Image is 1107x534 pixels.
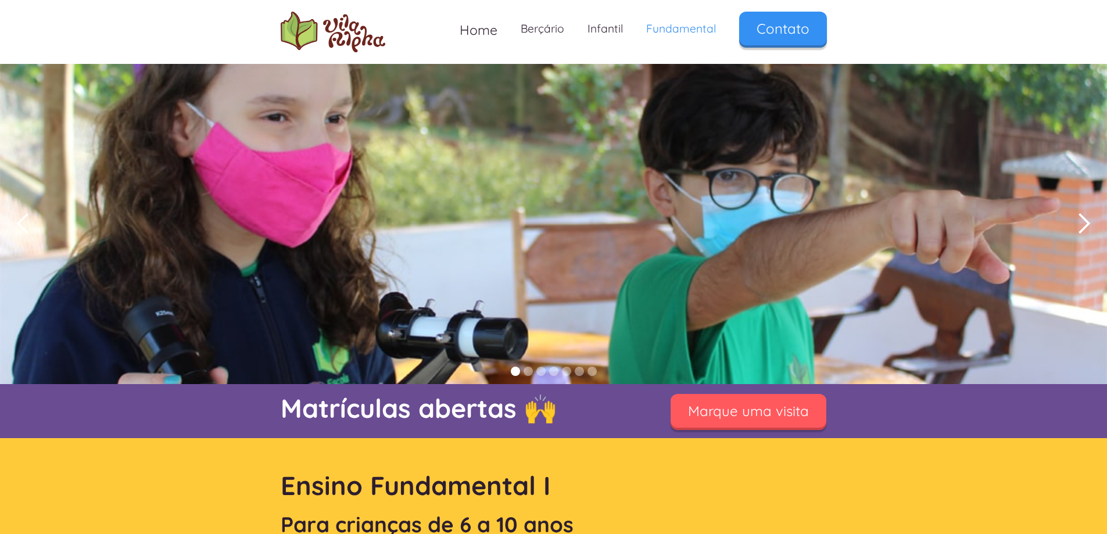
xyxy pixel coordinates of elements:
[562,367,571,376] div: Show slide 5 of 7
[536,367,546,376] div: Show slide 3 of 7
[511,367,520,376] div: Show slide 1 of 7
[549,367,558,376] div: Show slide 4 of 7
[635,12,728,46] a: Fundamental
[281,12,385,52] img: logo Escola Vila Alpha
[587,367,597,376] div: Show slide 7 of 7
[281,467,827,504] h1: Ensino Fundamental I
[671,394,826,428] a: Marque uma visita
[739,12,827,45] a: Contato
[575,367,584,376] div: Show slide 6 of 7
[1061,64,1107,384] div: next slide
[460,21,497,38] span: Home
[509,12,576,46] a: Berçário
[524,367,533,376] div: Show slide 2 of 7
[281,390,641,427] p: Matrículas abertas 🙌
[281,12,385,52] a: home
[448,12,509,48] a: Home
[576,12,635,46] a: Infantil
